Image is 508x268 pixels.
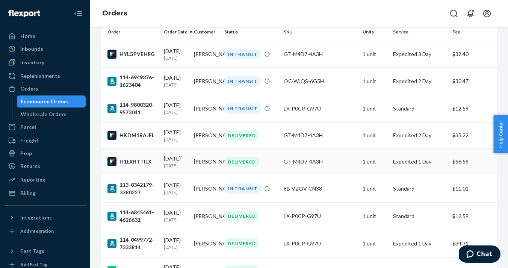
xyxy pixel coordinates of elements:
[5,227,86,236] a: Add Integration
[164,101,188,115] div: [DATE]
[5,43,86,55] a: Inbounds
[164,74,188,88] div: [DATE]
[449,95,497,122] td: $12.59
[107,131,158,140] div: HKDM1RAJEL
[463,6,478,21] button: Open notifications
[20,261,47,268] div: Add Fast Tag
[393,212,446,220] p: Standard
[5,121,86,133] a: Parcel
[284,158,357,165] div: GT-M4D7-4A3H
[20,162,40,170] div: Returns
[224,76,261,86] div: IN TRANSIT
[164,155,188,169] div: [DATE]
[221,23,281,41] th: Status
[393,240,446,247] p: Expedited 1 Day
[191,95,221,122] td: [PERSON_NAME]
[107,74,158,89] div: 114-6949376-1623404
[164,189,188,195] p: [DATE]
[164,209,188,223] div: [DATE]
[360,202,390,230] td: 1 unit
[20,123,36,131] div: Parcel
[20,247,44,255] div: Fast Tags
[17,108,86,120] a: Wholesale Orders
[5,83,86,95] a: Orders
[284,185,357,192] div: 8B-VZQV-CN38
[360,175,390,202] td: 1 unit
[449,148,497,175] td: $56.59
[360,23,390,41] th: Units
[191,230,221,257] td: [PERSON_NAME]
[360,148,390,175] td: 1 unit
[191,202,221,230] td: [PERSON_NAME]
[393,185,446,192] p: Standard
[164,217,188,223] p: [DATE]
[224,238,259,248] div: DELIVERED
[161,23,191,41] th: Order Date
[20,45,43,53] div: Inbounds
[164,182,188,195] div: [DATE]
[5,212,86,224] button: Integrations
[493,115,508,153] button: Help Center
[20,228,54,234] div: Add Integration
[20,214,52,221] div: Integrations
[5,135,86,147] a: Freight
[224,211,259,221] div: DELIVERED
[393,158,446,165] p: Expedited 1 Day
[71,6,86,21] button: Close Navigation
[449,175,497,202] td: $11.01
[449,230,497,257] td: $34.31
[191,148,221,175] td: [PERSON_NAME]
[284,50,357,58] div: GT-M4D7-4A3H
[393,132,446,139] p: Expedited 2 Day
[102,9,127,17] a: Orders
[164,47,188,61] div: [DATE]
[360,41,390,67] td: 1 unit
[449,67,497,95] td: $30.47
[107,50,158,59] div: HYLGPVEHEG
[164,82,188,88] p: [DATE]
[164,55,188,61] p: [DATE]
[107,236,158,251] div: 114-0499772-7333814
[20,176,45,183] div: Reporting
[191,122,221,148] td: [PERSON_NAME]
[5,245,86,257] button: Fast Tags
[360,122,390,148] td: 1 unit
[224,130,259,141] div: DELIVERED
[17,95,86,108] a: Ecommerce Orders
[20,72,60,80] div: Replenishments
[164,129,188,142] div: [DATE]
[284,132,357,139] div: GT-M4D7-4A3H
[20,32,35,40] div: Home
[191,67,221,95] td: [PERSON_NAME]
[360,67,390,95] td: 1 unit
[164,109,188,115] p: [DATE]
[393,77,446,85] p: Expedited 2 Day
[21,111,67,118] div: Wholesale Orders
[393,105,446,112] p: Standard
[281,23,360,41] th: SKU
[194,29,218,35] div: Customer
[224,49,261,59] div: IN TRANSIT
[449,122,497,148] td: $35.22
[224,157,259,167] div: DELIVERED
[107,181,158,196] div: 113-0342179-3380227
[101,23,161,41] th: Order
[164,162,188,169] p: [DATE]
[164,244,188,250] p: [DATE]
[449,41,497,67] td: $32.40
[284,77,357,85] div: OC-WJQS-6G5H
[191,41,221,67] td: [PERSON_NAME]
[224,103,261,114] div: IN TRANSIT
[5,174,86,186] a: Reporting
[393,50,446,58] p: Expedited 3 Day
[164,136,188,142] p: [DATE]
[5,30,86,42] a: Home
[20,85,38,92] div: Orders
[459,245,500,264] iframe: Opens a widget where you can chat to one of our agents
[390,23,449,41] th: Service
[5,56,86,68] a: Inventory
[360,95,390,122] td: 1 unit
[107,209,158,224] div: 114-6845461-4626631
